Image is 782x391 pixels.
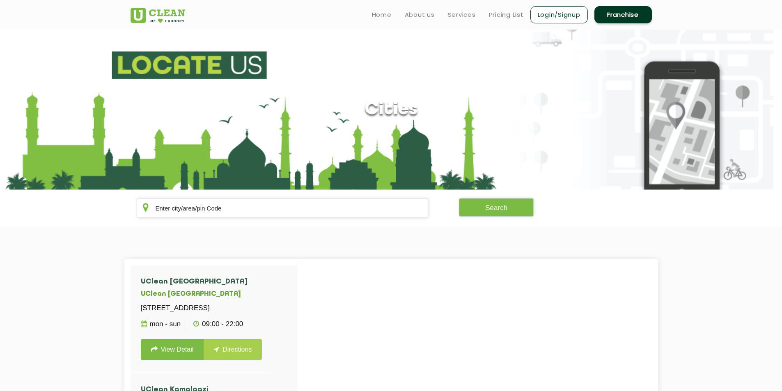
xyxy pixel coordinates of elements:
p: Mon - Sun [141,318,181,330]
a: Directions [204,339,262,360]
p: 09:00 - 22:00 [193,318,243,330]
a: Services [448,10,476,20]
input: Enter city/area/pin Code [137,198,429,218]
h1: Cities [365,99,417,120]
a: Franchise [594,6,652,23]
a: Pricing List [489,10,524,20]
h5: UClean [GEOGRAPHIC_DATA] [141,290,262,298]
button: Search [459,198,534,217]
p: [STREET_ADDRESS] [141,302,262,314]
h4: UClean [GEOGRAPHIC_DATA] [141,278,262,286]
a: Login/Signup [530,6,588,23]
a: Home [372,10,392,20]
a: View Detail [141,339,204,360]
a: About us [405,10,435,20]
img: UClean Laundry and Dry Cleaning [131,8,185,23]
